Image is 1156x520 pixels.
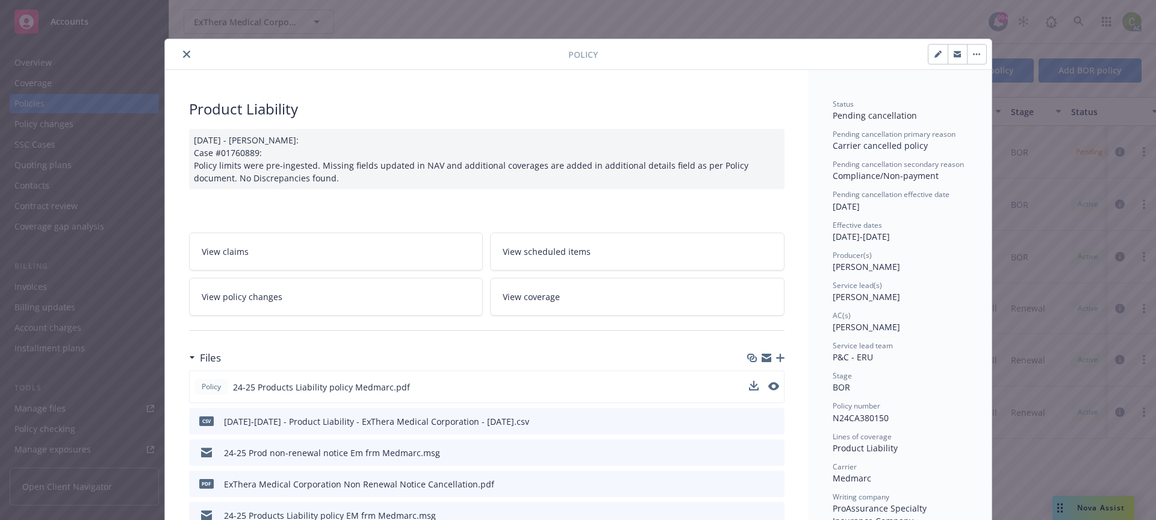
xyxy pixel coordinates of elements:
span: Medmarc [833,472,871,484]
span: BOR [833,381,850,393]
span: [DATE] [833,201,860,212]
button: download file [750,446,759,459]
div: [DATE] - [PERSON_NAME]: Case #01760889: Policy limits were pre-ingested. Missing fields updated i... [189,129,785,189]
span: Effective dates [833,220,882,230]
button: preview file [768,382,779,390]
h3: Files [200,350,221,366]
div: Product Liability [189,99,785,119]
span: Policy [199,381,223,392]
span: Stage [833,371,852,381]
div: ExThera Medical Corporation Non Renewal Notice Cancellation.pdf [224,478,494,490]
div: [DATE] - [DATE] [833,220,968,243]
span: Policy number [833,401,880,411]
span: Service lead team [833,340,893,351]
span: csv [199,416,214,425]
div: Product Liability [833,442,968,454]
span: [PERSON_NAME] [833,321,900,333]
span: Service lead(s) [833,280,882,290]
button: preview file [769,478,780,490]
button: preview file [768,381,779,393]
span: View scheduled items [503,245,591,258]
span: View policy changes [202,290,282,303]
span: Lines of coverage [833,431,892,442]
button: download file [750,478,759,490]
div: Files [189,350,221,366]
span: Pending cancellation [833,110,917,121]
a: View claims [189,233,483,271]
span: Compliance/Non-payment [833,170,939,181]
a: View coverage [490,278,785,316]
a: View scheduled items [490,233,785,271]
span: Carrier cancelled policy [833,140,928,151]
a: View policy changes [189,278,483,316]
span: Carrier [833,462,857,472]
span: pdf [199,479,214,488]
div: [DATE]-[DATE] - Product Liability - ExThera Medical Corporation - [DATE].csv [224,415,529,428]
span: 24-25 Products Liability policy Medmarc.pdf [233,381,410,393]
span: View claims [202,245,249,258]
span: Producer(s) [833,250,872,260]
div: 24-25 Prod non-renewal notice Em frm Medmarc.msg [224,446,440,459]
button: preview file [769,446,780,459]
span: Pending cancellation primary reason [833,129,956,139]
span: [PERSON_NAME] [833,261,900,272]
span: Pending cancellation effective date [833,189,949,199]
button: download file [750,415,759,428]
span: Writing company [833,492,889,502]
button: download file [749,381,759,393]
span: View coverage [503,290,560,303]
span: Status [833,99,854,109]
span: AC(s) [833,310,851,321]
span: Pending cancellation secondary reason [833,159,964,169]
button: download file [749,381,759,390]
span: N24CA380150 [833,412,889,424]
button: close [179,47,194,61]
button: preview file [769,415,780,428]
span: P&C - ERU [833,351,873,363]
span: [PERSON_NAME] [833,291,900,302]
span: Policy [568,48,598,61]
